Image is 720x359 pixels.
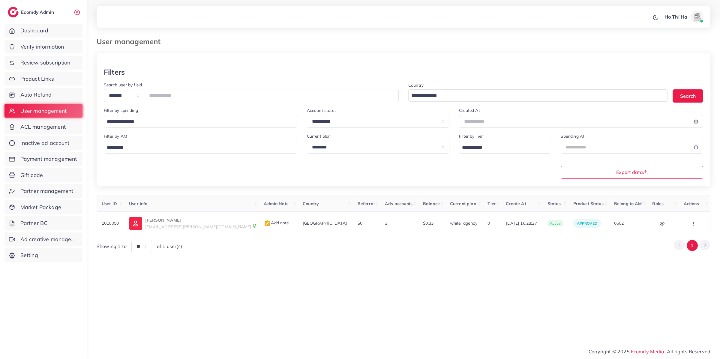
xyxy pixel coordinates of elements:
[264,201,289,206] span: Admin Note
[102,201,117,206] span: User ID
[4,216,82,230] a: Partner BC
[547,201,561,206] span: Status
[104,115,297,128] div: Search for option
[20,75,54,83] span: Product Links
[4,152,82,166] a: Payment management
[614,201,642,206] span: Belong to AM
[20,43,64,51] span: Verify information
[20,251,38,259] span: Setting
[20,59,70,67] span: Review subscription
[459,141,551,154] div: Search for option
[20,27,48,34] span: Dashboard
[385,220,387,226] span: 3
[577,221,597,226] span: approved
[573,201,604,206] span: Product Status
[20,219,48,227] span: Partner BC
[4,72,82,86] a: Product Links
[104,107,138,113] label: Filter by spending
[450,201,476,206] span: Current plan
[408,82,424,88] label: Country
[423,201,440,206] span: Balance
[20,187,73,195] span: Partner management
[561,166,703,179] button: Export data
[4,168,82,182] a: Gift code
[691,11,703,23] img: avatar
[129,217,254,230] a: [PERSON_NAME][EMAIL_ADDRESS][PERSON_NAME][DOMAIN_NAME]
[661,11,706,23] a: Ho Thi Haavatar
[20,155,77,163] span: Payment management
[102,220,119,226] span: 1010050
[303,220,347,226] span: [GEOGRAPHIC_DATA]
[105,143,289,152] input: Search for option
[358,220,362,226] span: $0
[20,235,78,243] span: Ad creative management
[561,133,585,139] label: Spending At
[687,240,698,251] button: Go to page 1
[307,107,337,113] label: Account status
[4,248,82,262] a: Setting
[614,220,624,226] span: 6602
[674,240,710,251] ul: Pagination
[664,13,687,20] p: Ho Thi Ha
[104,133,127,139] label: Filter by AM
[487,220,490,226] span: 0
[20,139,70,147] span: Inactive ad account
[487,201,496,206] span: Tier
[652,201,664,206] span: Roles
[385,201,412,206] span: Ads accounts
[459,133,483,139] label: Filter by Tier
[4,200,82,214] a: Market Package
[20,123,66,131] span: ACL management
[8,7,55,17] a: logoEcomdy Admin
[8,7,19,17] img: logo
[4,232,82,246] a: Ad creative management
[4,56,82,70] a: Review subscription
[358,201,375,206] span: Referral
[4,136,82,150] a: Inactive ad account
[264,220,271,227] img: admin_note.cdd0b510.svg
[4,88,82,102] a: Auto Refund
[459,107,480,113] label: Created At
[157,243,182,250] span: of 1 user(s)
[589,348,710,355] span: Copyright © 2025
[20,203,61,211] span: Market Package
[20,91,52,99] span: Auto Refund
[104,68,125,76] h3: Filters
[20,107,67,115] span: User management
[506,201,526,206] span: Create At
[4,120,82,134] a: ACL management
[129,201,147,206] span: User info
[4,104,82,118] a: User management
[631,349,664,355] a: Ecomdy Media
[4,184,82,198] a: Partner management
[684,201,699,206] span: Actions
[423,220,434,226] span: $0.33
[97,37,165,46] h3: User management
[408,89,668,102] div: Search for option
[460,143,543,152] input: Search for option
[303,201,319,206] span: Country
[253,224,257,228] img: 9CAL8B2pu8EFxCJHYAAAAldEVYdGRhdGU6Y3JlYXRlADIwMjItMTItMDlUMDQ6NTg6MzkrMDA6MDBXSlgLAAAAJXRFWHRkYXR...
[145,217,251,224] p: [PERSON_NAME]
[4,24,82,37] a: Dashboard
[409,91,660,100] input: Search for option
[664,348,710,355] span: , All rights Reserved
[145,224,251,229] span: [EMAIL_ADDRESS][PERSON_NAME][DOMAIN_NAME]
[673,89,703,102] button: Search
[129,217,142,230] img: ic-user-info.36bf1079.svg
[307,133,331,139] label: Current plan
[616,170,648,175] span: Export data
[450,220,477,226] span: white_agency
[4,40,82,54] a: Verify information
[21,9,55,15] h2: Ecomdy Admin
[104,82,142,88] label: Search user by field
[20,171,43,179] span: Gift code
[97,243,127,250] span: Showing 1 to
[264,220,289,226] span: Add note
[506,220,538,226] span: [DATE] 16:28:27
[547,220,563,227] span: active
[104,141,297,154] div: Search for option
[105,117,289,127] input: Search for option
